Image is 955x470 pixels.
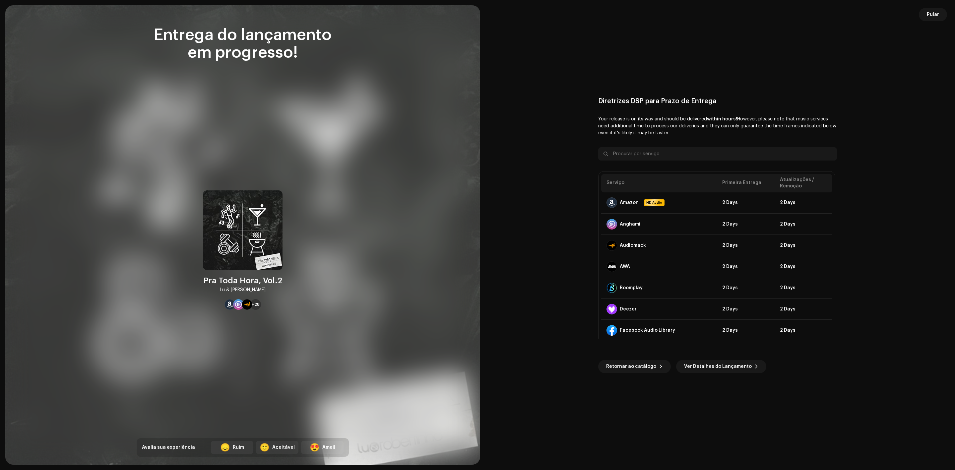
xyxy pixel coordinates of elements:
td: 2 Days [775,235,832,256]
td: 2 Days [717,256,775,277]
div: Facebook Audio Library [620,328,675,333]
td: 2 Days [775,320,832,341]
button: Pular [919,8,947,21]
td: 2 Days [717,235,775,256]
span: Retornar ao catálogo [606,360,656,373]
td: 2 Days [717,277,775,299]
input: Procurar por serviço [598,147,837,161]
button: Ver Detalhes do Lançamento [676,360,766,373]
span: Avalia sua experiência [142,445,195,450]
span: HD Audio [645,200,664,205]
div: Aceitável [272,444,295,451]
div: Entrega do lançamento em progresso! [137,27,349,62]
div: Lu & [PERSON_NAME] [220,286,266,294]
div: 🙂 [260,443,270,451]
td: 2 Days [775,299,832,320]
button: Retornar ao catálogo [598,360,671,373]
div: 😞 [220,443,230,451]
td: 2 Days [775,277,832,299]
div: 😍 [310,443,320,451]
span: Pular [927,8,939,21]
td: 2 Days [717,214,775,235]
div: AWA [620,264,630,269]
span: Ver Detalhes do Lançamento [684,360,752,373]
div: Anghami [620,222,640,227]
div: Pra Toda Hora, Vol.2 [204,275,282,286]
td: 2 Days [775,192,832,214]
th: Serviço [601,174,717,192]
td: 2 Days [717,192,775,214]
div: Ruim [233,444,244,451]
div: Diretrizes DSP para Prazo de Entrega [598,97,837,105]
div: Audiomack [620,243,646,248]
b: within hours! [707,117,737,121]
th: Atualizações / Remoção [775,174,832,192]
td: 2 Days [717,320,775,341]
td: 2 Days [775,214,832,235]
div: Boomplay [620,285,643,291]
div: Amei! [322,444,335,451]
span: +28 [252,302,260,307]
div: Amazon [620,200,639,205]
p: Your release is on its way and should be delivered However, please note that music services need ... [598,116,837,137]
div: Deezer [620,306,637,312]
td: 2 Days [775,256,832,277]
th: Primeira Entrega [717,174,775,192]
td: 2 Days [717,299,775,320]
img: 8a730e9d-584f-4e69-9da4-076985f16f57 [203,190,283,270]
